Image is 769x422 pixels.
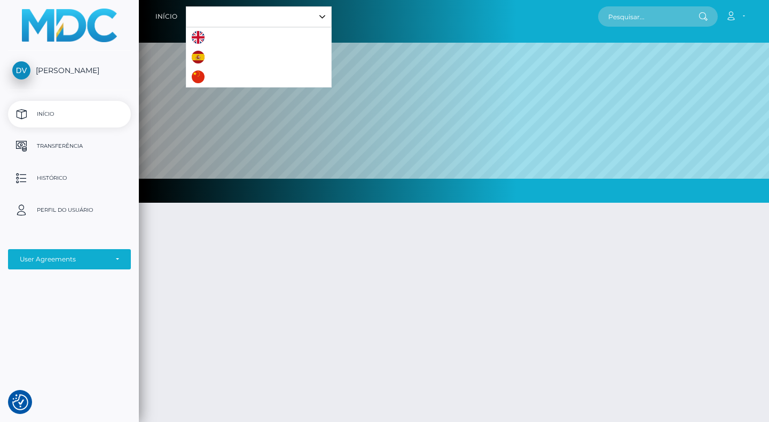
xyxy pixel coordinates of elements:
a: Histórico [8,165,131,192]
button: User Agreements [8,249,131,269]
span: [PERSON_NAME] [8,66,131,75]
a: English [186,28,245,47]
a: Transferência [8,133,131,160]
input: Pesquisar... [598,6,699,27]
a: Português ([GEOGRAPHIC_DATA]) [186,7,331,27]
p: Transferência [12,138,127,154]
a: Início [155,5,177,28]
div: User Agreements [20,255,107,264]
p: Histórico [12,170,127,186]
ul: Language list [186,27,332,87]
aside: Language selected: Português (Brasil) [186,6,332,27]
p: Perfil do usuário [12,202,127,218]
button: Consent Preferences [12,394,28,410]
img: MassPay [22,9,117,42]
a: Español [186,47,246,67]
p: Início [12,106,127,122]
a: Perfil do usuário [8,197,131,224]
div: Language [186,6,332,27]
a: 中文 (简体) [186,67,252,87]
img: Revisit consent button [12,394,28,410]
a: Início [8,101,131,128]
